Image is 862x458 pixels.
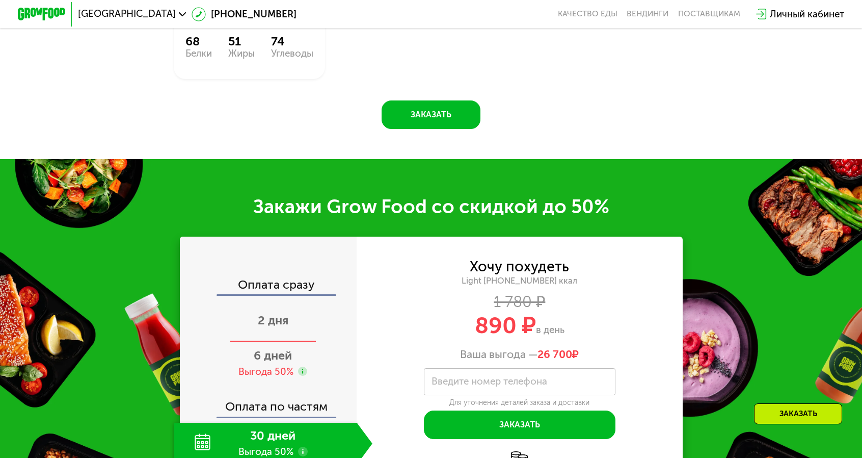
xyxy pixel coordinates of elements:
div: 68 [185,34,212,48]
button: Заказать [382,100,481,129]
span: 6 дней [254,348,292,363]
span: в день [536,324,564,336]
div: 1 780 ₽ [357,295,682,309]
a: Вендинги [627,9,668,19]
a: Качество еды [558,9,617,19]
div: поставщикам [678,9,740,19]
div: Углеводы [271,49,313,59]
span: 26 700 [537,348,572,361]
div: 51 [228,34,255,48]
span: [GEOGRAPHIC_DATA] [78,9,176,19]
span: 890 ₽ [475,312,536,339]
a: [PHONE_NUMBER] [192,7,297,21]
div: Оплата по частям [181,389,357,417]
button: Заказать [424,411,615,439]
div: Оплата сразу [181,279,357,295]
div: Выгода 50% [238,365,293,378]
div: Хочу похудеть [470,260,569,273]
div: Ваша выгода — [357,348,682,361]
div: Жиры [228,49,255,59]
div: Личный кабинет [770,7,844,21]
span: 2 дня [258,313,288,327]
div: Заказать [754,403,842,424]
span: ₽ [537,348,579,361]
div: Белки [185,49,212,59]
label: Введите номер телефона [432,378,547,385]
div: Для уточнения деталей заказа и доставки [424,398,615,408]
div: Light [PHONE_NUMBER] ккал [357,275,682,286]
div: 74 [271,34,313,48]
